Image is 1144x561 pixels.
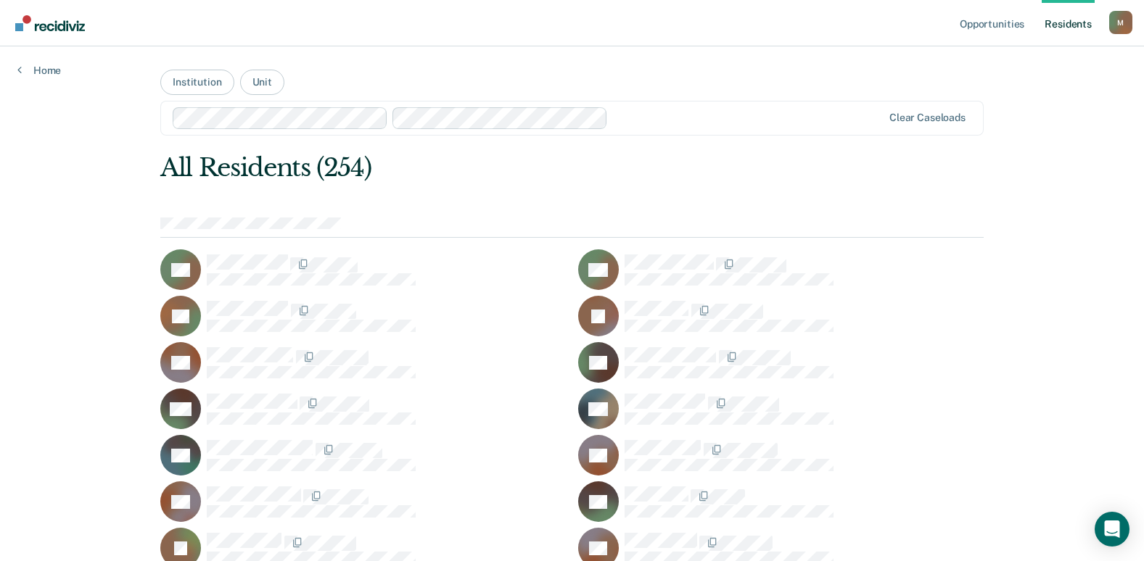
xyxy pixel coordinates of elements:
[160,153,819,183] div: All Residents (254)
[889,112,966,124] div: Clear caseloads
[1109,11,1132,34] div: M
[160,70,234,95] button: Institution
[17,64,61,77] a: Home
[1109,11,1132,34] button: Profile dropdown button
[1095,512,1129,547] div: Open Intercom Messenger
[240,70,284,95] button: Unit
[15,15,85,31] img: Recidiviz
